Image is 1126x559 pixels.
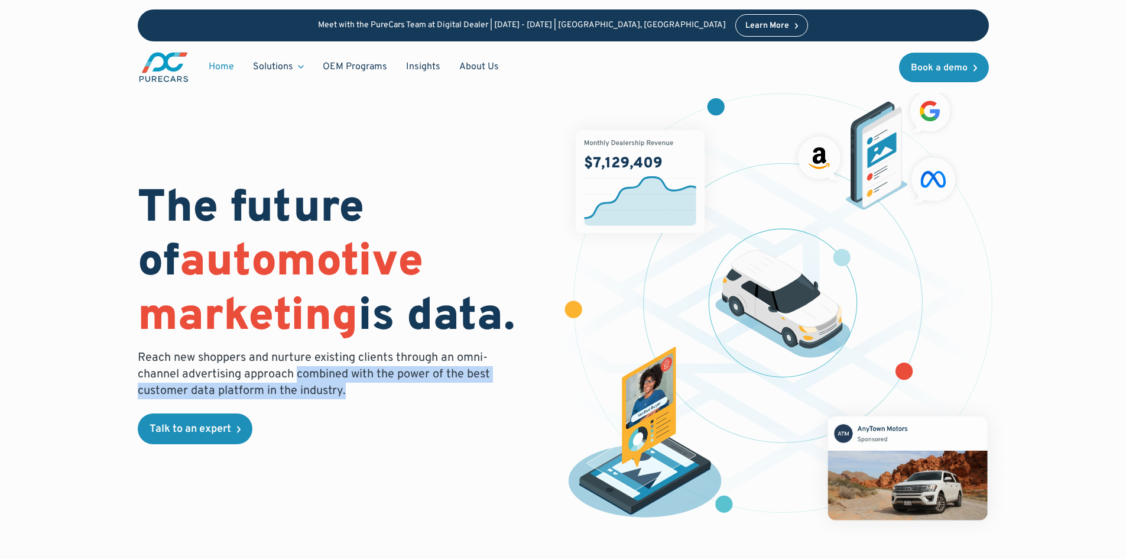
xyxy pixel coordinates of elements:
[199,56,244,78] a: Home
[244,56,313,78] div: Solutions
[138,413,252,444] a: Talk to an expert
[150,424,231,435] div: Talk to an expert
[745,22,789,30] div: Learn More
[253,60,293,73] div: Solutions
[318,21,726,31] p: Meet with the PureCars Team at Digital Dealer | [DATE] - [DATE] | [GEOGRAPHIC_DATA], [GEOGRAPHIC_...
[138,51,190,83] a: main
[397,56,450,78] a: Insights
[138,350,497,399] p: Reach new shoppers and nurture existing clients through an omni-channel advertising approach comb...
[138,235,423,345] span: automotive marketing
[911,63,968,73] div: Book a demo
[715,250,851,358] img: illustration of a vehicle
[576,130,705,233] img: chart showing monthly dealership revenue of $7m
[450,56,508,78] a: About Us
[557,347,734,523] img: persona of a buyer
[138,183,549,345] h1: The future of is data.
[735,14,809,37] a: Learn More
[138,51,190,83] img: purecars logo
[313,56,397,78] a: OEM Programs
[792,85,962,210] img: ads on social media and advertising partners
[899,53,989,82] a: Book a demo
[806,394,1010,542] img: mockup of facebook post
